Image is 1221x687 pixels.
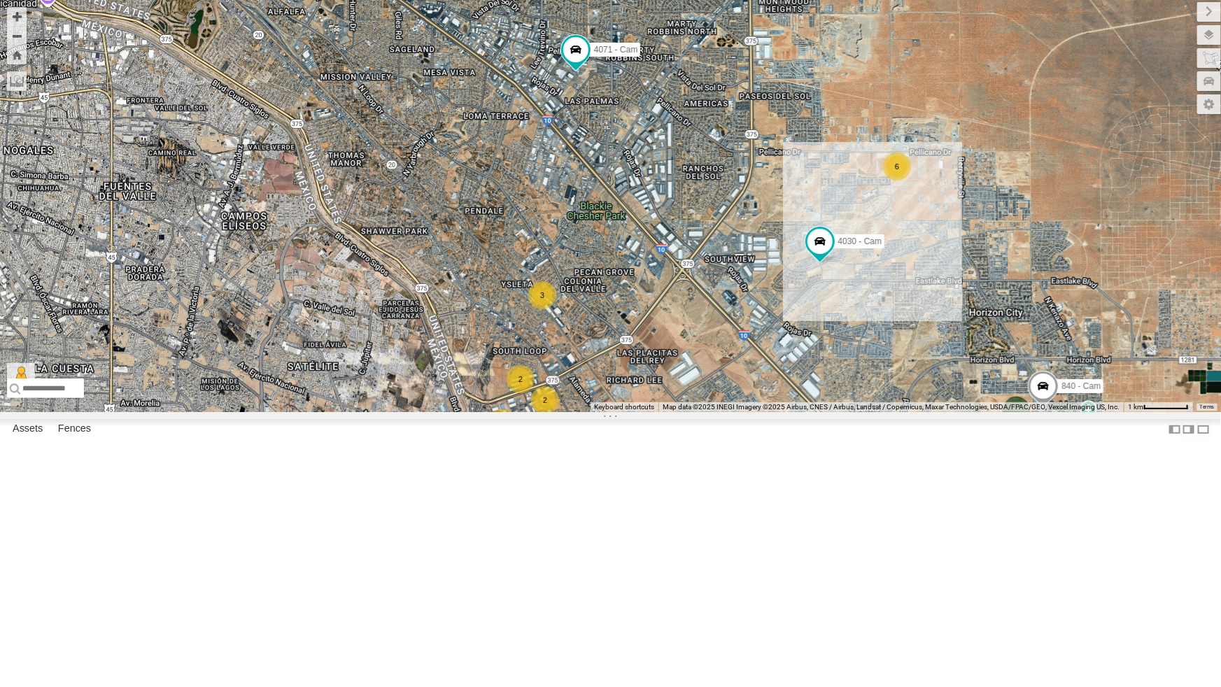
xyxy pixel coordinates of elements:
[883,153,911,180] div: 6
[1168,419,1182,439] label: Dock Summary Table to the Left
[7,7,27,26] button: Zoom in
[7,363,35,391] button: Drag Pegman onto the map to open Street View
[488,409,516,437] div: 2
[663,403,1120,411] span: Map data ©2025 INEGI Imagery ©2025 Airbus, CNES / Airbus, Landsat / Copernicus, Maxar Technologie...
[7,71,27,91] label: Measure
[594,402,654,412] button: Keyboard shortcuts
[531,386,559,414] div: 2
[1200,404,1215,410] a: Terms (opens in new tab)
[6,420,50,439] label: Assets
[507,365,535,393] div: 2
[593,44,637,54] span: 4071 - Cam
[1124,402,1193,412] button: Map Scale: 1 km per 61 pixels
[1197,94,1221,114] label: Map Settings
[1128,403,1143,411] span: 1 km
[1061,381,1101,390] span: 840 - Cam
[7,26,27,45] button: Zoom out
[51,420,98,439] label: Fences
[1182,419,1196,439] label: Dock Summary Table to the Right
[528,281,556,309] div: 3
[7,45,27,64] button: Zoom Home
[1197,419,1211,439] label: Hide Summary Table
[838,236,882,246] span: 4030 - Cam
